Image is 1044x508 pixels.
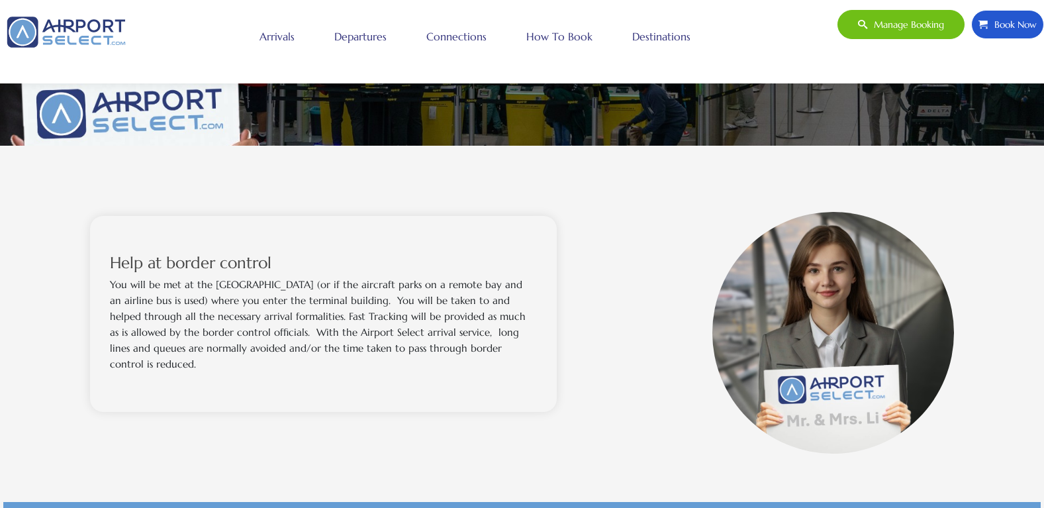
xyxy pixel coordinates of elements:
a: Arrivals [256,20,298,53]
a: Book Now [971,10,1044,39]
a: Manage booking [837,10,965,39]
span: Manage booking [867,11,944,38]
a: Destinations [629,20,694,53]
h2: Help at border control [110,256,537,270]
a: Connections [423,20,490,53]
p: You will be met at the [GEOGRAPHIC_DATA] (or if the aircraft parks on a remote bay and an airline... [110,277,537,372]
img: Airport Select Arrivals Arrival Help At Border [712,212,954,454]
a: How to book [523,20,596,53]
span: Book Now [988,11,1037,38]
a: Departures [331,20,390,53]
